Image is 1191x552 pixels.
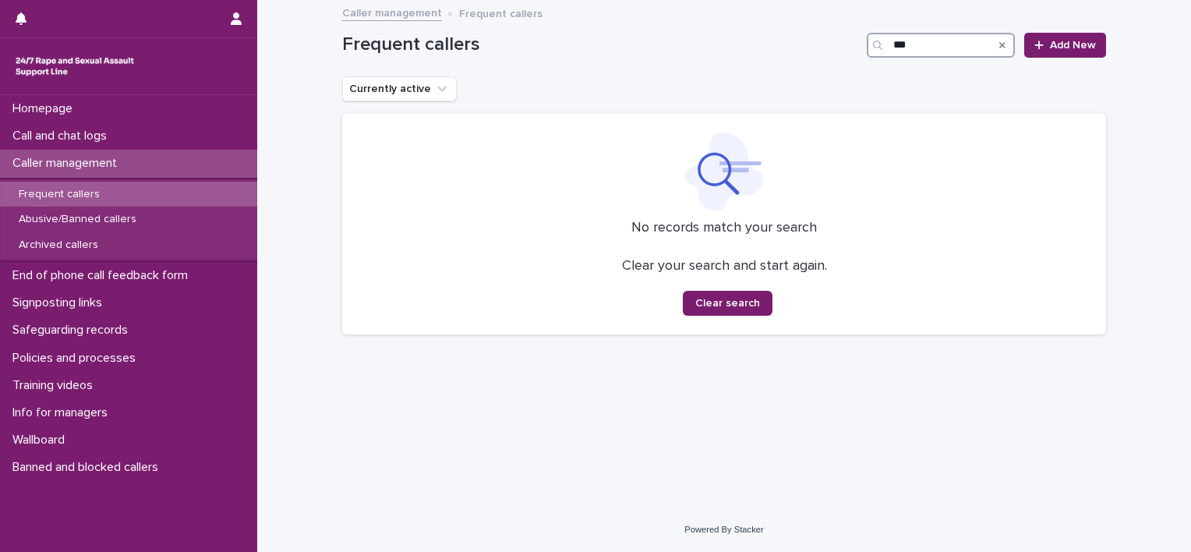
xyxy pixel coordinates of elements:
p: Signposting links [6,295,115,310]
a: Add New [1024,33,1106,58]
p: Frequent callers [459,4,542,21]
p: Call and chat logs [6,129,119,143]
span: Add New [1050,40,1096,51]
img: rhQMoQhaT3yELyF149Cw [12,51,137,82]
p: Safeguarding records [6,323,140,338]
p: Policies and processes [6,351,148,366]
p: Caller management [6,156,129,171]
p: Homepage [6,101,85,116]
p: Clear your search and start again. [622,258,827,275]
p: Archived callers [6,239,111,252]
button: Currently active [342,76,457,101]
a: Powered By Stacker [684,525,763,534]
span: Clear search [695,298,760,309]
h1: Frequent callers [342,34,861,56]
p: Wallboard [6,433,77,448]
p: No records match your search [361,220,1087,237]
p: Abusive/Banned callers [6,213,149,226]
p: Training videos [6,378,105,393]
button: Clear search [683,291,772,316]
a: Caller management [342,3,442,21]
p: Frequent callers [6,188,112,201]
input: Search [867,33,1015,58]
p: End of phone call feedback form [6,268,200,283]
p: Banned and blocked callers [6,460,171,475]
p: Info for managers [6,405,120,420]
